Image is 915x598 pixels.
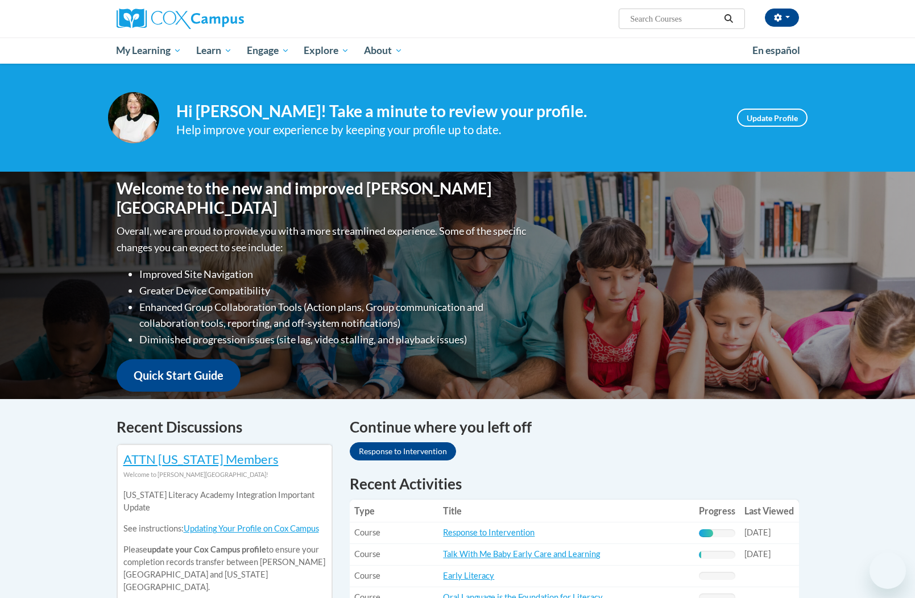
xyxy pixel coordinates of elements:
[752,44,800,56] span: En español
[147,545,266,554] b: update your Cox Campus profile
[117,359,241,392] a: Quick Start Guide
[239,38,297,64] a: Engage
[354,528,380,537] span: Course
[694,500,740,522] th: Progress
[699,551,701,559] div: Progress, %
[765,9,799,27] button: Account Settings
[737,109,808,127] a: Update Profile
[296,38,357,64] a: Explore
[350,500,439,522] th: Type
[745,39,808,63] a: En español
[247,44,289,57] span: Engage
[117,9,244,29] img: Cox Campus
[123,451,279,467] a: ATTN [US_STATE] Members
[139,331,529,348] li: Diminished progression issues (site lag, video stalling, and playback issues)
[139,299,529,332] li: Enhanced Group Collaboration Tools (Action plans, Group communication and collaboration tools, re...
[304,44,349,57] span: Explore
[350,442,456,460] a: Response to Intervention
[123,468,326,481] div: Welcome to [PERSON_NAME][GEOGRAPHIC_DATA]!
[117,416,333,438] h4: Recent Discussions
[354,571,380,580] span: Course
[176,102,720,121] h4: Hi [PERSON_NAME]! Take a minute to review your profile.
[744,528,771,537] span: [DATE]
[189,38,239,64] a: Learn
[443,549,600,559] a: Talk With Me Baby Early Care and Learning
[740,500,798,522] th: Last Viewed
[364,44,403,57] span: About
[350,474,799,494] h1: Recent Activities
[109,38,189,64] a: My Learning
[100,38,816,64] div: Main menu
[139,266,529,283] li: Improved Site Navigation
[354,549,380,559] span: Course
[443,528,535,537] a: Response to Intervention
[196,44,232,57] span: Learn
[350,416,799,438] h4: Continue where you left off
[699,529,713,537] div: Progress, %
[123,522,326,535] p: See instructions:
[117,179,529,217] h1: Welcome to the new and improved [PERSON_NAME][GEOGRAPHIC_DATA]
[184,524,319,533] a: Updating Your Profile on Cox Campus
[720,12,737,26] button: Search
[870,553,906,589] iframe: Button to launch messaging window
[629,12,720,26] input: Search Courses
[139,283,529,299] li: Greater Device Compatibility
[108,92,159,143] img: Profile Image
[357,38,410,64] a: About
[116,44,181,57] span: My Learning
[117,223,529,256] p: Overall, we are proud to provide you with a more streamlined experience. Some of the specific cha...
[744,549,771,559] span: [DATE]
[117,9,333,29] a: Cox Campus
[443,571,494,580] a: Early Literacy
[438,500,694,522] th: Title
[176,121,720,139] div: Help improve your experience by keeping your profile up to date.
[123,489,326,514] p: [US_STATE] Literacy Academy Integration Important Update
